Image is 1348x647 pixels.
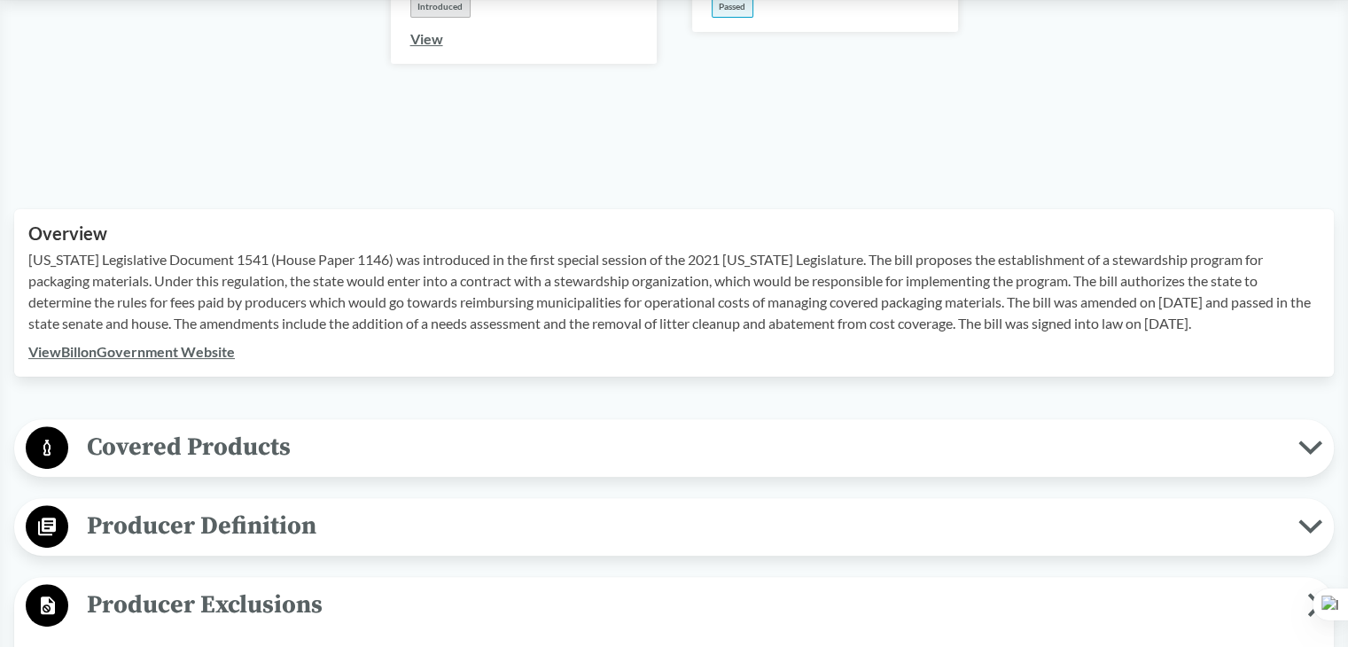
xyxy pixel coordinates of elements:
[28,223,1320,244] h2: Overview
[20,583,1328,628] button: Producer Exclusions
[28,249,1320,334] p: [US_STATE] Legislative Document 1541 (House Paper 1146) was introduced in the first special sessi...
[68,506,1298,546] span: Producer Definition
[68,427,1298,467] span: Covered Products
[68,585,1307,625] span: Producer Exclusions
[28,343,235,360] a: ViewBillonGovernment Website
[20,504,1328,550] button: Producer Definition
[20,425,1328,471] button: Covered Products
[410,30,443,47] a: View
